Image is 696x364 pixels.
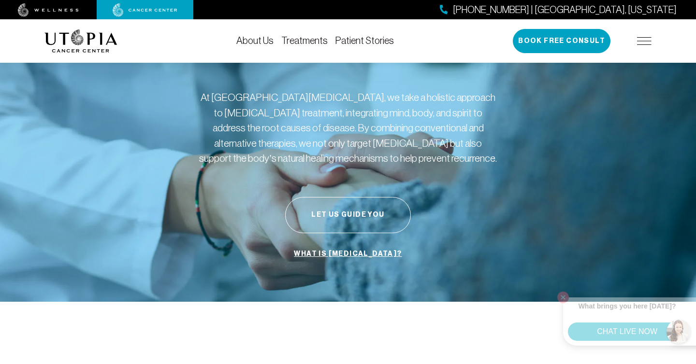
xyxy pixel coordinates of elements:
[285,197,411,233] button: Let Us Guide You
[113,3,177,17] img: cancer center
[453,3,677,17] span: [PHONE_NUMBER] | [GEOGRAPHIC_DATA], [US_STATE]
[335,35,394,46] a: Patient Stories
[198,90,498,166] p: At [GEOGRAPHIC_DATA][MEDICAL_DATA], we take a holistic approach to [MEDICAL_DATA] treatment, inte...
[440,3,677,17] a: [PHONE_NUMBER] | [GEOGRAPHIC_DATA], [US_STATE]
[513,29,610,53] button: Book Free Consult
[291,245,404,263] a: What is [MEDICAL_DATA]?
[281,35,328,46] a: Treatments
[18,3,79,17] img: wellness
[236,35,274,46] a: About Us
[637,37,652,45] img: icon-hamburger
[44,29,117,53] img: logo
